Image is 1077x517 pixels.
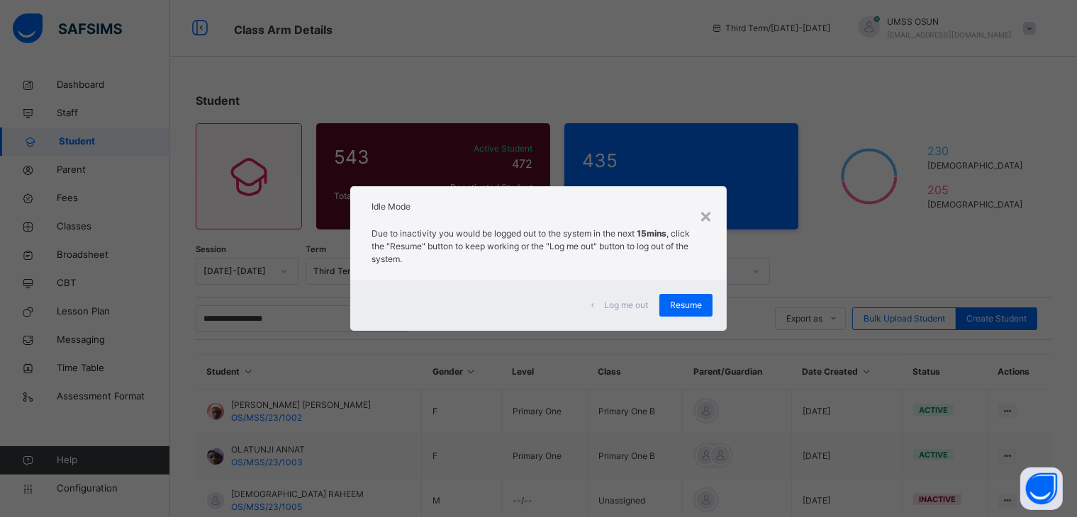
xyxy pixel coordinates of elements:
[1020,467,1063,510] button: Open asap
[637,228,666,239] strong: 15mins
[372,200,706,213] h2: Idle Mode
[670,299,702,312] span: Resume
[699,200,713,230] div: ×
[372,227,706,266] p: Due to inactivity you would be logged out to the system in the next , click the "Resume" button t...
[604,299,648,312] span: Log me out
